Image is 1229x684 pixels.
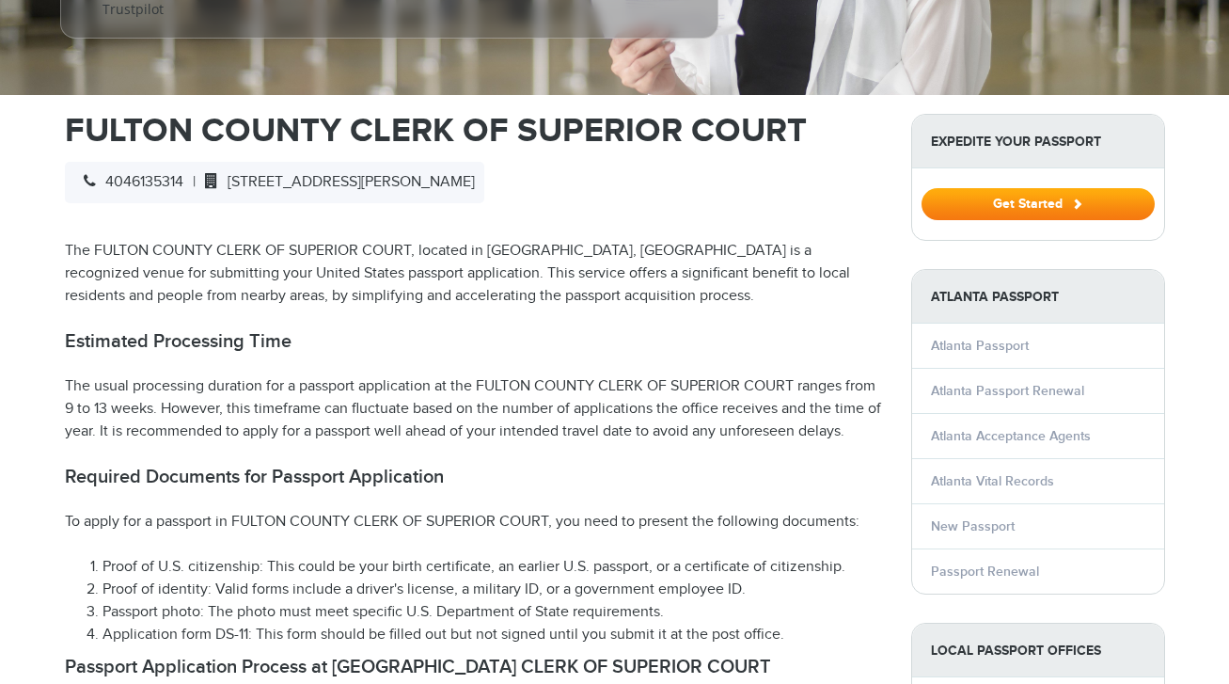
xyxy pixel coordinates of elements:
[912,624,1164,677] strong: Local Passport Offices
[65,162,484,203] div: |
[196,173,475,191] span: [STREET_ADDRESS][PERSON_NAME]
[74,173,183,191] span: 4046135314
[931,338,1029,354] a: Atlanta Passport
[65,511,883,533] p: To apply for a passport in FULTON COUNTY CLERK OF SUPERIOR COURT, you need to present the followi...
[922,196,1155,211] a: Get Started
[102,624,883,646] li: Application form DS-11: This form should be filled out but not signed until you submit it at the ...
[931,428,1091,444] a: Atlanta Acceptance Agents
[102,601,883,624] li: Passport photo: The photo must meet specific U.S. Department of State requirements.
[931,564,1039,580] a: Passport Renewal
[65,466,883,488] h2: Required Documents for Passport Application
[65,114,883,148] h1: FULTON COUNTY CLERK OF SUPERIOR COURT
[931,518,1015,534] a: New Passport
[65,375,883,443] p: The usual processing duration for a passport application at the FULTON COUNTY CLERK OF SUPERIOR C...
[65,240,883,308] p: The FULTON COUNTY CLERK OF SUPERIOR COURT, located in [GEOGRAPHIC_DATA], [GEOGRAPHIC_DATA] is a r...
[102,556,883,579] li: Proof of U.S. citizenship: This could be your birth certificate, an earlier U.S. passport, or a c...
[65,330,883,353] h2: Estimated Processing Time
[912,115,1164,168] strong: Expedite Your Passport
[65,656,883,678] h2: Passport Application Process at [GEOGRAPHIC_DATA] CLERK OF SUPERIOR COURT
[912,270,1164,324] strong: Atlanta Passport
[102,579,883,601] li: Proof of identity: Valid forms include a driver's license, a military ID, or a government employe...
[931,473,1054,489] a: Atlanta Vital Records
[922,188,1155,220] button: Get Started
[931,383,1084,399] a: Atlanta Passport Renewal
